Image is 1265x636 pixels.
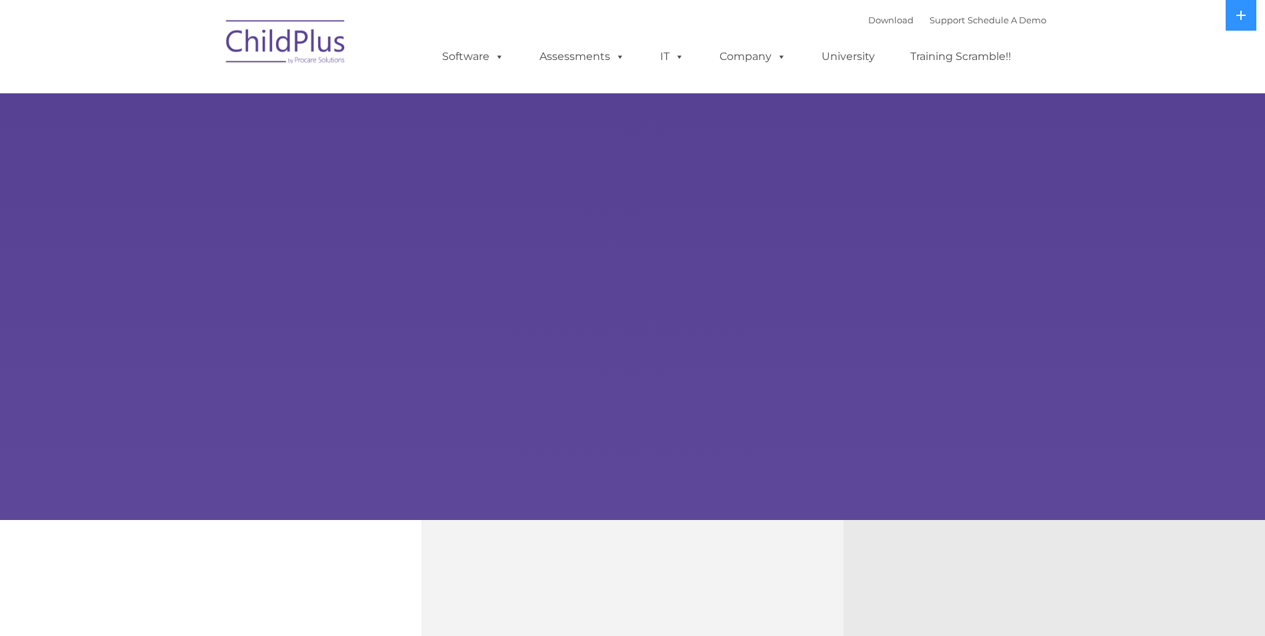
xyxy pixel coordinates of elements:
a: Download [868,15,914,25]
a: Support [930,15,965,25]
font: | [868,15,1046,25]
a: Training Scramble!! [897,43,1024,70]
a: Company [706,43,800,70]
a: Software [429,43,517,70]
a: IT [647,43,698,70]
a: Schedule A Demo [968,15,1046,25]
a: Assessments [526,43,638,70]
a: University [808,43,888,70]
img: ChildPlus by Procare Solutions [219,11,353,77]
